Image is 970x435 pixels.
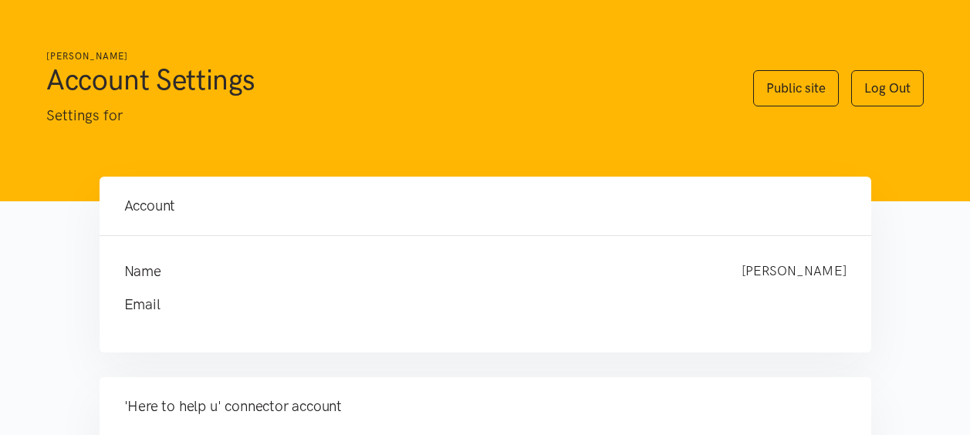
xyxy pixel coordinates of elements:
h4: Account [124,195,847,217]
p: Settings for [46,104,722,127]
a: Log Out [851,70,924,106]
h4: Name [124,261,711,282]
div: [PERSON_NAME] [726,261,862,282]
h4: Email [124,294,816,315]
a: Public site [753,70,839,106]
h6: [PERSON_NAME] [46,49,722,64]
h1: Account Settings [46,61,722,98]
h4: 'Here to help u' connector account [124,396,847,417]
